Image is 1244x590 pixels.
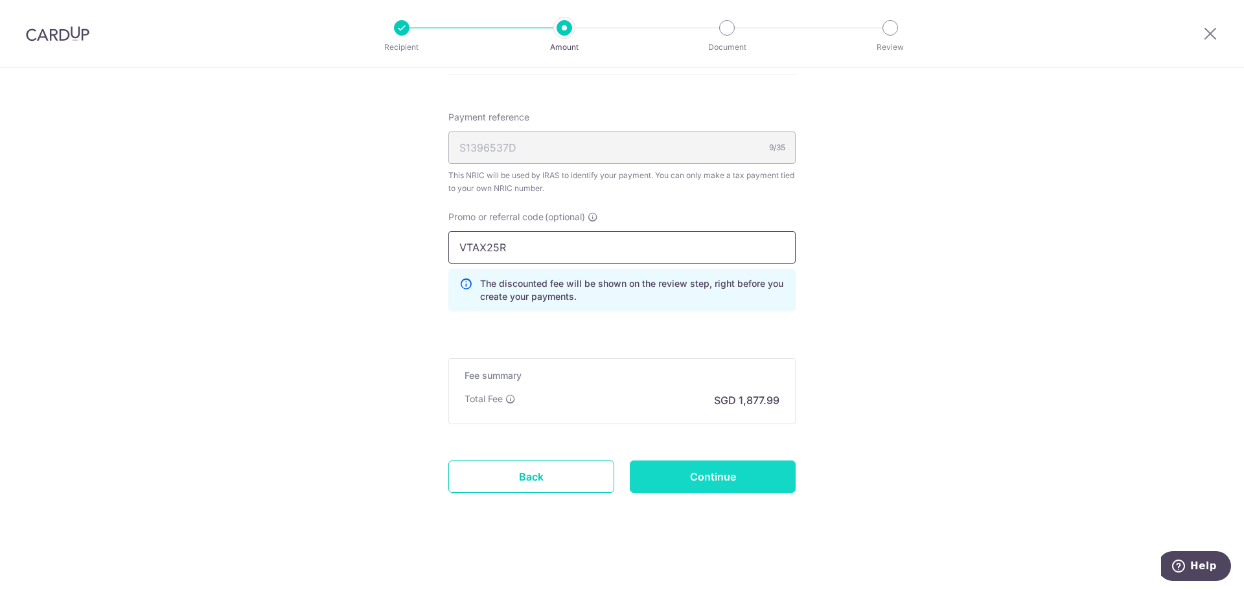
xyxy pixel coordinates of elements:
p: Total Fee [465,392,503,405]
p: Recipient [354,41,450,54]
div: 9/35 [769,141,785,154]
span: Payment reference [448,111,529,124]
p: SGD 1,877.99 [714,392,779,408]
p: The discounted fee will be shown on the review step, right before you create your payments. [480,277,785,303]
p: Amount [516,41,612,54]
span: Promo or referral code [448,210,544,223]
span: (optional) [545,210,585,223]
img: CardUp [26,26,89,41]
h5: Fee summary [465,369,779,382]
p: Review [842,41,938,54]
p: Document [679,41,775,54]
div: This NRIC will be used by IRAS to identify your payment. You can only make a tax payment tied to ... [448,169,796,195]
a: Back [448,460,614,493]
iframe: Opens a widget where you can find more information [1161,551,1231,584]
input: Continue [630,460,796,493]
